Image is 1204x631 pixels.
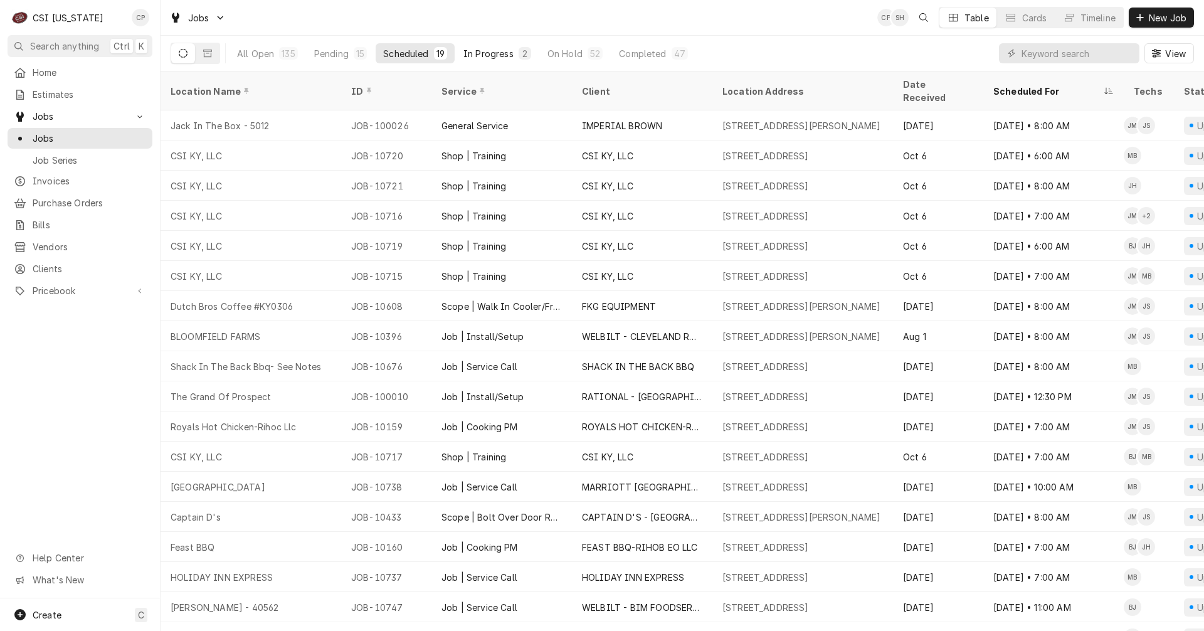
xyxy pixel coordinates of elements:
div: Shop | Training [441,450,506,464]
div: [DATE] • 7:00 AM [983,532,1124,562]
span: Clients [33,262,146,275]
div: FEAST BBQ-RIHOB EO LLC [582,541,698,554]
div: Jay Maiden's Avatar [1124,327,1141,345]
a: Clients [8,258,152,279]
div: FKG EQUIPMENT [582,300,656,313]
div: On Hold [547,47,583,60]
div: Matt Brewington's Avatar [1124,358,1141,375]
span: Jobs [188,11,209,24]
div: [DATE] [893,411,983,442]
a: Vendors [8,236,152,257]
span: K [139,40,144,53]
a: Bills [8,215,152,235]
div: Jeff Hartley's Avatar [1138,538,1155,556]
div: [STREET_ADDRESS][PERSON_NAME] [722,119,881,132]
div: Jay Maiden's Avatar [1124,297,1141,315]
div: JH [1124,177,1141,194]
div: CSI Kentucky's Avatar [11,9,29,26]
span: Job Series [33,154,146,167]
div: [DATE] [893,351,983,381]
div: JOB-10160 [341,532,431,562]
div: Jesus Salas's Avatar [1138,418,1155,435]
div: JM [1124,267,1141,285]
div: IMPERIAL BROWN [582,119,662,132]
div: Jack In The Box - 5012 [171,119,270,132]
div: [GEOGRAPHIC_DATA] [171,480,265,494]
div: [STREET_ADDRESS] [722,270,809,283]
div: Job | Cooking PM [441,541,518,554]
div: ROYALS HOT CHICKEN-RIHOC LLC [582,420,702,433]
div: JOB-10747 [341,592,431,622]
div: Craig Pierce's Avatar [877,9,895,26]
div: [DATE] • 10:00 AM [983,472,1124,502]
div: Job | Service Call [441,571,517,584]
div: [STREET_ADDRESS][PERSON_NAME] [722,300,881,313]
div: [STREET_ADDRESS] [722,450,809,464]
div: JOB-10159 [341,411,431,442]
input: Keyword search [1022,43,1133,63]
div: [DATE] [893,291,983,321]
div: JOB-10716 [341,201,431,231]
a: Jobs [8,128,152,149]
div: The Grand Of Prospect [171,390,271,403]
div: JOB-100026 [341,110,431,141]
div: Shop | Training [441,270,506,283]
div: Bryant Jolley's Avatar [1124,538,1141,556]
div: 52 [590,47,600,60]
div: In Progress [463,47,514,60]
div: Oct 6 [893,201,983,231]
div: Scope | Walk In Cooler/Freezer Install [441,300,562,313]
div: Shop | Training [441,240,506,253]
div: Oct 6 [893,231,983,261]
div: JM [1124,418,1141,435]
div: Job | Install/Setup [441,390,524,403]
span: Jobs [33,110,127,123]
a: Go to What's New [8,570,152,590]
div: Client [582,85,700,98]
div: Jesus Salas's Avatar [1138,508,1155,526]
div: BJ [1124,538,1141,556]
span: What's New [33,573,145,586]
div: CP [877,9,895,26]
div: [STREET_ADDRESS] [722,179,809,193]
div: [DATE] • 6:00 AM [983,231,1124,261]
div: [STREET_ADDRESS] [722,571,809,584]
div: BJ [1124,598,1141,616]
span: View [1163,47,1188,60]
button: Search anythingCtrlK [8,35,152,57]
div: 135 [282,47,295,60]
div: CSI KY, LLC [582,179,633,193]
div: ID [351,85,419,98]
div: [STREET_ADDRESS][PERSON_NAME] [722,511,881,524]
div: [DATE] • 6:00 AM [983,141,1124,171]
div: JS [1138,117,1155,134]
div: [STREET_ADDRESS][PERSON_NAME] [722,330,881,343]
div: Royals Hot Chicken-Rihoc Llc [171,420,296,433]
span: Purchase Orders [33,196,146,209]
div: Scheduled [383,47,428,60]
div: JOB-10608 [341,291,431,321]
div: [DATE] • 8:00 AM [983,502,1124,532]
span: Ctrl [114,40,130,53]
div: JS [1138,388,1155,405]
div: Cards [1022,11,1047,24]
div: MB [1124,568,1141,586]
div: Jay Maiden's Avatar [1124,267,1141,285]
span: New Job [1146,11,1189,24]
div: JOB-10721 [341,171,431,201]
span: Create [33,610,61,620]
div: [STREET_ADDRESS] [722,420,809,433]
div: [DATE] • 8:00 AM [983,351,1124,381]
div: Oct 6 [893,442,983,472]
div: CSI KY, LLC [582,149,633,162]
div: Pending [314,47,349,60]
div: JS [1138,508,1155,526]
div: JOB-10676 [341,351,431,381]
span: Invoices [33,174,146,188]
div: MB [1124,478,1141,496]
div: CSI KY, LLC [171,240,222,253]
div: CSI KY, LLC [582,270,633,283]
button: View [1144,43,1194,63]
div: JOB-100010 [341,381,431,411]
div: Jay Maiden's Avatar [1124,508,1141,526]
